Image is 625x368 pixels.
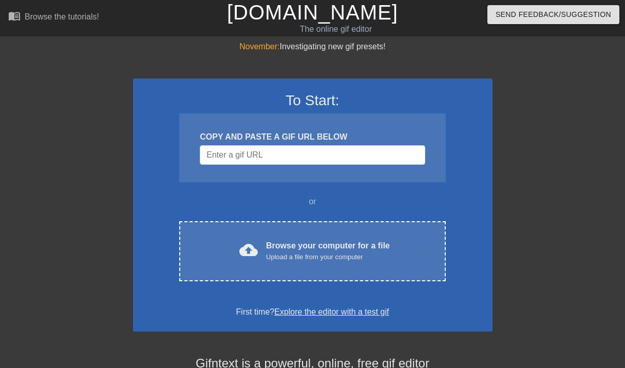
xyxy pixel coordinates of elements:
div: Browse the tutorials! [25,12,99,21]
div: or [160,196,466,208]
a: Explore the editor with a test gif [274,307,389,316]
input: Username [200,145,425,165]
div: Browse your computer for a file [266,240,390,262]
div: First time? [146,306,479,318]
button: Send Feedback/Suggestion [487,5,619,24]
span: menu_book [8,10,21,22]
a: Browse the tutorials! [8,10,99,26]
div: Investigating new gif presets! [133,41,493,53]
span: Send Feedback/Suggestion [496,8,611,21]
span: November: [239,42,279,51]
div: The online gif editor [214,23,459,35]
h3: To Start: [146,92,479,109]
a: [DOMAIN_NAME] [227,1,398,24]
div: Upload a file from your computer [266,252,390,262]
span: cloud_upload [239,241,258,259]
div: COPY AND PASTE A GIF URL BELOW [200,131,425,143]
